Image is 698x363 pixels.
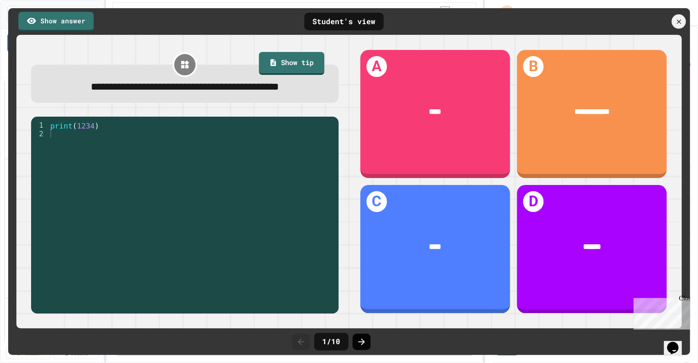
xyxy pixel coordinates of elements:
[31,121,49,129] div: 1
[304,13,384,30] div: Student's view
[3,3,56,52] div: Chat with us now!Close
[664,330,690,355] iframe: chat widget
[523,56,544,77] h1: B
[314,333,348,350] div: 1 / 10
[523,191,544,212] h1: D
[31,129,49,138] div: 2
[366,56,387,77] h1: A
[630,295,690,329] iframe: chat widget
[18,12,94,32] a: Show answer
[366,191,387,212] h1: C
[259,52,324,75] a: Show tip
